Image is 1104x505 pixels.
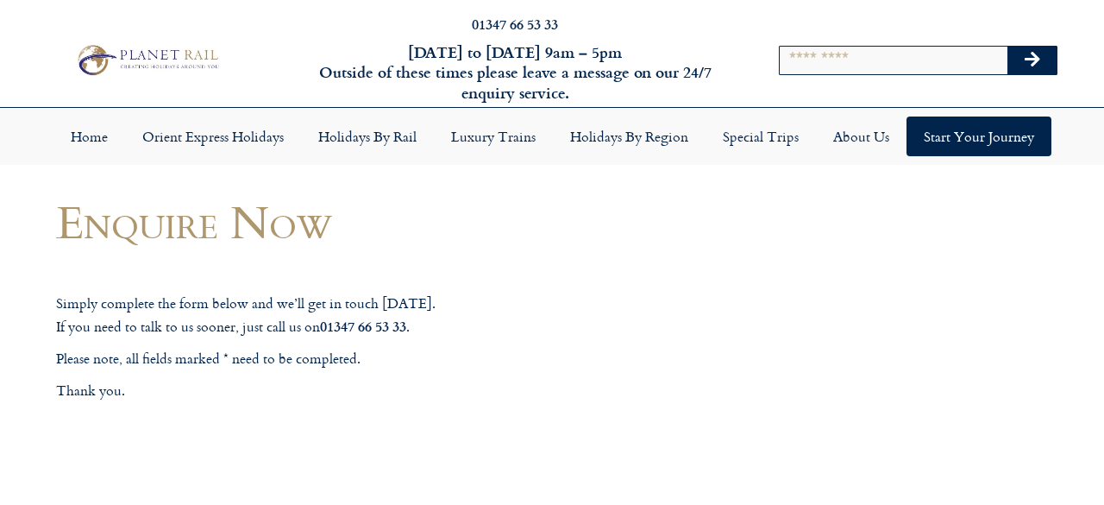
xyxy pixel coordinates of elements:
a: Home [53,117,125,156]
a: Holidays by Region [553,117,706,156]
a: Luxury Trains [434,117,553,156]
h6: [DATE] to [DATE] 9am – 5pm Outside of these times please leave a message on our 24/7 enquiry serv... [298,42,731,103]
button: Search [1007,47,1057,74]
nav: Menu [9,117,1095,156]
a: 01347 66 53 33 [472,14,558,34]
a: Holidays by Rail [301,117,434,156]
p: Simply complete the form below and we’ll get in touch [DATE]. If you need to talk to us sooner, j... [56,293,703,338]
a: About Us [816,117,906,156]
h1: Enquire Now [56,196,703,247]
strong: 01347 66 53 33 [320,316,406,336]
a: Special Trips [706,117,816,156]
p: Thank you. [56,380,703,402]
p: Please note, all fields marked * need to be completed. [56,348,703,370]
a: Orient Express Holidays [125,117,301,156]
img: Planet Rail Train Holidays Logo [72,41,222,79]
a: Start your Journey [906,117,1051,156]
